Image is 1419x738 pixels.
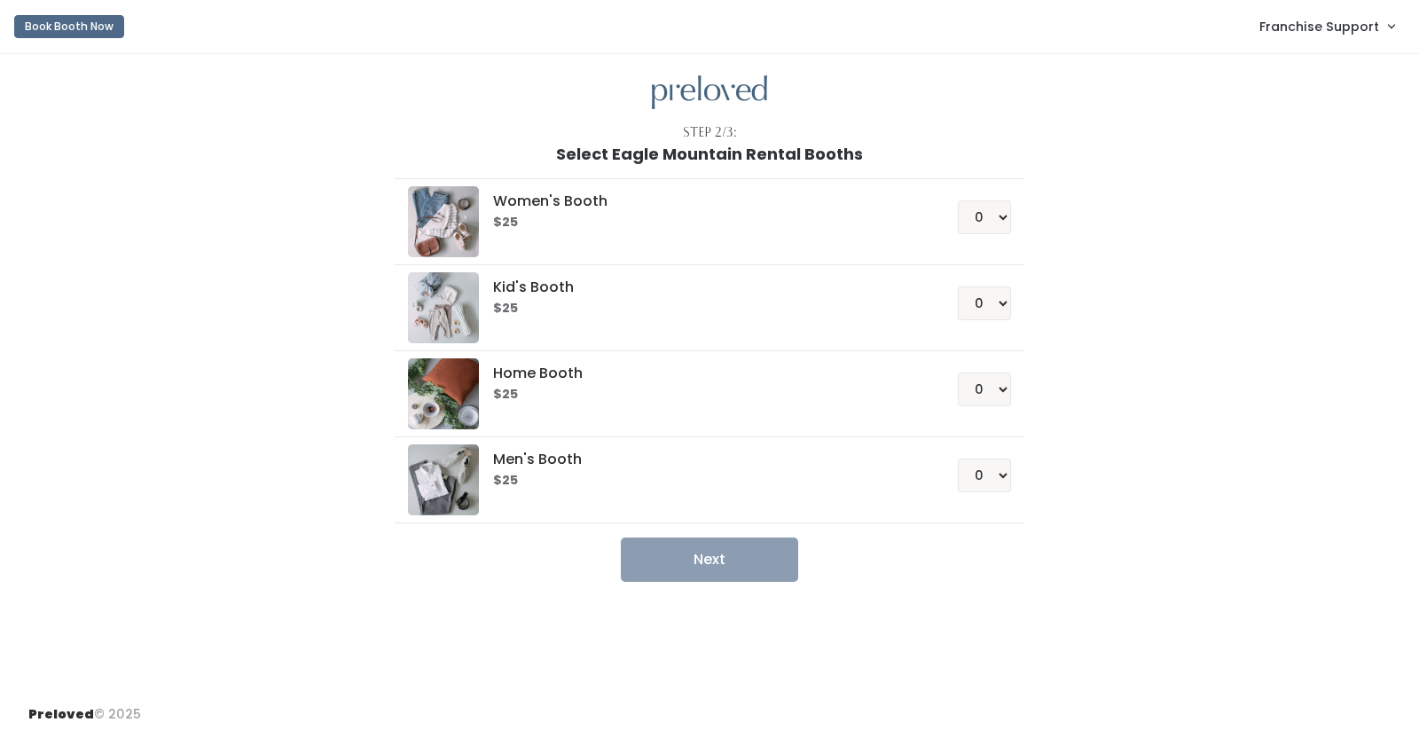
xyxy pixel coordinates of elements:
img: preloved logo [652,75,767,110]
h5: Home Booth [493,365,914,381]
span: Franchise Support [1259,17,1379,36]
h5: Men's Booth [493,451,914,467]
h6: $25 [493,302,914,316]
h5: Women's Booth [493,193,914,209]
h6: $25 [493,474,914,488]
img: preloved logo [408,444,479,515]
a: Franchise Support [1242,7,1412,45]
h1: Select Eagle Mountain Rental Booths [556,145,863,163]
button: Next [621,538,798,582]
button: Book Booth Now [14,15,124,38]
img: preloved logo [408,272,479,343]
img: preloved logo [408,186,479,257]
h5: Kid's Booth [493,279,914,295]
h6: $25 [493,388,914,402]
span: Preloved [28,705,94,723]
h6: $25 [493,216,914,230]
img: preloved logo [408,358,479,429]
a: Book Booth Now [14,7,124,46]
div: Step 2/3: [683,123,737,142]
div: © 2025 [28,691,141,724]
